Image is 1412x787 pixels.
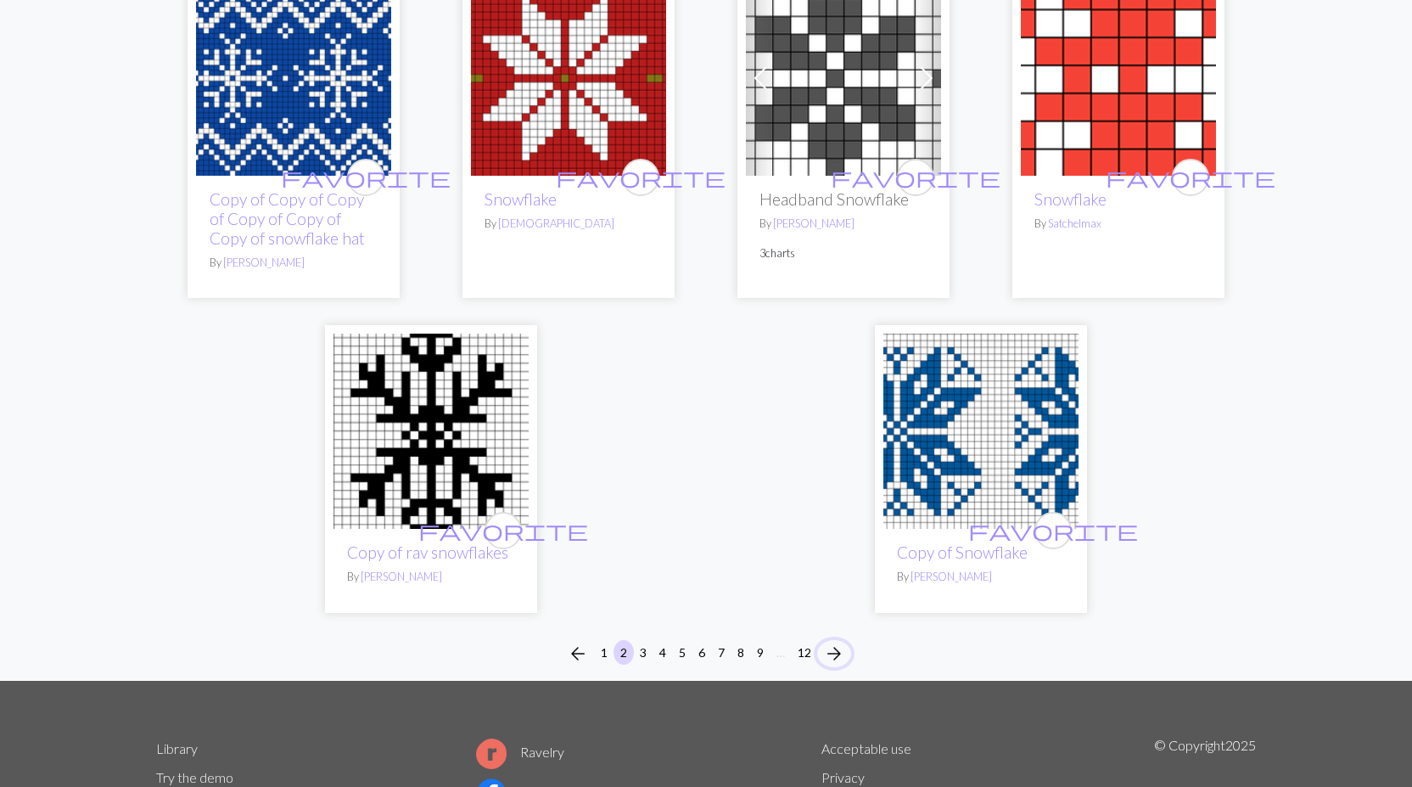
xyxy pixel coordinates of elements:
p: By [1034,216,1202,232]
button: 6 [692,640,712,665]
a: [PERSON_NAME] [223,256,305,269]
a: Snowflake [883,421,1079,437]
i: favourite [968,514,1138,548]
i: Next [824,644,844,664]
h2: Headband Snowflake [759,189,927,209]
p: By [759,216,927,232]
button: 9 [750,640,770,665]
span: favorite [556,164,726,190]
button: favourite [897,159,934,196]
i: favourite [281,160,451,194]
a: [PERSON_NAME] [773,216,854,230]
button: 1 [594,640,614,665]
nav: Page navigation [561,640,851,667]
button: favourite [1172,159,1209,196]
button: Previous [561,640,595,667]
a: [PERSON_NAME] [361,570,442,583]
a: [PERSON_NAME] [911,570,992,583]
button: 7 [711,640,731,665]
a: Privacy [821,769,865,785]
img: Snowflake [883,334,1079,529]
i: Previous [568,644,588,664]
button: 3 [633,640,653,665]
a: Snowflake [1034,189,1107,209]
button: favourite [622,159,659,196]
button: 4 [653,640,673,665]
img: Ravelry logo [476,739,507,769]
a: Satchelmax [1048,216,1101,230]
a: Ravelry [476,744,564,760]
a: snowflake hat [196,68,391,84]
span: arrow_forward [824,642,844,666]
i: favourite [831,160,1000,194]
a: Snowflake [485,189,557,209]
span: favorite [831,164,1000,190]
a: Copy of Snowflake [897,542,1028,562]
a: Library [156,740,198,756]
button: Next [817,640,851,667]
p: 3 charts [759,245,927,261]
button: 12 [791,640,818,665]
a: rav snowflakes [333,421,529,437]
i: favourite [556,160,726,194]
a: Snowflake [471,68,666,84]
a: Copy of rav snowflakes [347,542,508,562]
button: 5 [672,640,692,665]
p: By [485,216,653,232]
a: Snowflake [1021,68,1216,84]
a: Acceptable use [821,740,911,756]
span: arrow_back [568,642,588,666]
i: favourite [1106,160,1275,194]
i: favourite [418,514,588,548]
p: By [897,569,1065,585]
button: 2 [614,640,634,665]
a: Headband Snowflake [746,68,941,84]
span: favorite [281,164,451,190]
img: rav snowflakes [333,334,529,529]
span: favorite [1106,164,1275,190]
button: favourite [485,512,522,549]
button: favourite [1034,512,1072,549]
a: Copy of Copy of Copy of Copy of Copy of Copy of snowflake hat [210,189,365,248]
a: [DEMOGRAPHIC_DATA] [498,216,614,230]
span: favorite [968,517,1138,543]
span: favorite [418,517,588,543]
button: favourite [347,159,384,196]
p: By [210,255,378,271]
button: 8 [731,640,751,665]
a: Try the demo [156,769,233,785]
p: By [347,569,515,585]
